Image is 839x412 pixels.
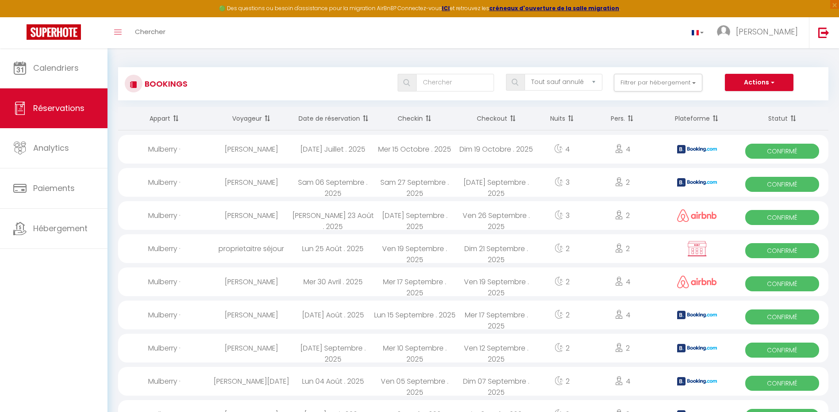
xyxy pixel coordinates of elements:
span: Calendriers [33,62,79,73]
span: Chercher [135,27,165,36]
a: Chercher [128,17,172,48]
input: Chercher [416,74,494,92]
th: Sort by checkout [456,107,537,130]
th: Sort by channel [658,107,736,130]
h3: Bookings [142,74,188,94]
button: Ouvrir le widget de chat LiveChat [7,4,34,30]
th: Sort by status [736,107,828,130]
a: créneaux d'ouverture de la salle migration [489,4,619,12]
button: Filtrer par hébergement [614,74,702,92]
span: Analytics [33,142,69,153]
button: Actions [725,74,793,92]
th: Sort by booking date [292,107,374,130]
img: ... [717,25,730,38]
span: [PERSON_NAME] [736,26,798,37]
span: Paiements [33,183,75,194]
th: Sort by people [587,107,658,130]
img: logout [818,27,829,38]
th: Sort by nights [537,107,587,130]
span: Hébergement [33,223,88,234]
span: Réservations [33,103,84,114]
img: Super Booking [27,24,81,40]
a: ICI [442,4,450,12]
th: Sort by checkin [374,107,456,130]
th: Sort by rentals [118,107,211,130]
th: Sort by guest [211,107,292,130]
a: ... [PERSON_NAME] [710,17,809,48]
